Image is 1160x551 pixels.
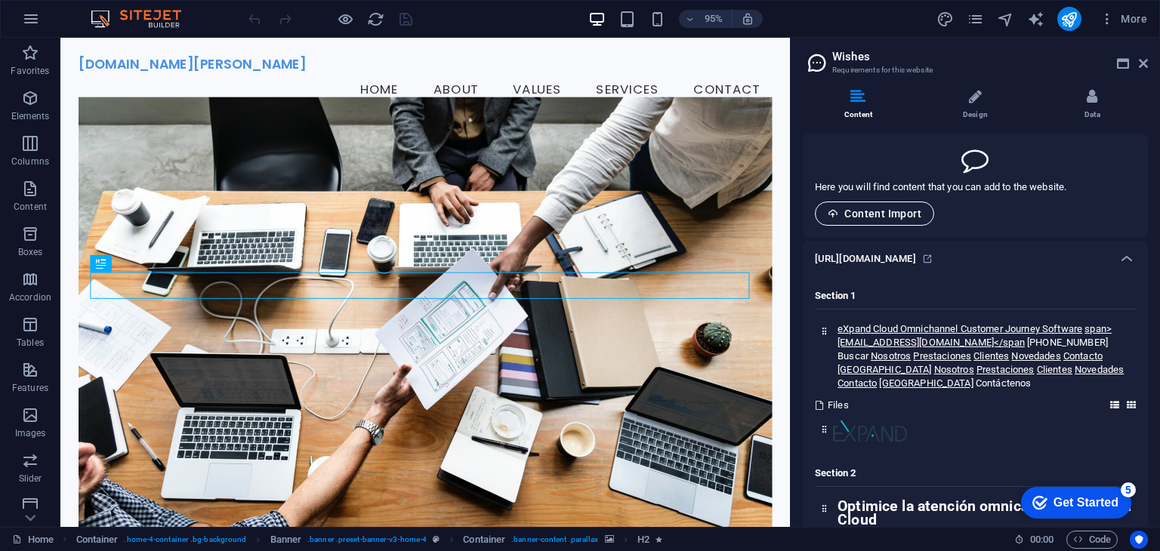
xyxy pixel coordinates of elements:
button: Content Import [815,202,934,226]
a: Contacto [838,377,877,389]
button: navigator [997,10,1015,28]
span: . home-4-container .bg-background [124,531,246,549]
span: Contáctenos [976,377,1032,389]
nav: breadcrumb [76,531,662,549]
i: On resize automatically adjust zoom level to fit chosen device. [741,12,754,26]
button: Usercentrics [1130,531,1148,549]
span: . banner .preset-banner-v3-home-4 [307,531,427,549]
div: Get Started 5 items remaining, 0% complete [12,8,122,39]
i: This element is a customizable preset [433,535,440,543]
button: Code [1066,531,1118,549]
button: publish [1057,7,1081,31]
button: Click here to leave preview mode and continue editing [336,10,354,28]
p: Elements [11,110,50,122]
a: Contacto [1063,350,1103,362]
a: Prestaciones [976,364,1035,375]
span: 00 00 [1030,531,1054,549]
i: AI Writer [1027,11,1044,28]
h4: Section 1 [815,289,1136,309]
h3: Requirements for this website [832,63,1118,77]
a: Prestaciones [913,350,971,362]
h6: 95% [702,10,726,28]
img: Editor Logo [87,10,200,28]
span: Code [1073,531,1111,549]
button: More [1094,7,1153,31]
p: Favorites [11,65,49,77]
span: Click to select. Double-click to edit [270,531,302,549]
h4: Section 2 [815,466,1136,487]
h2: Optimice la atención omnicanal con eXpand Cloud [838,500,1135,527]
a: Nosotros [934,364,974,375]
p: Images [15,427,46,439]
i: Reload page [367,11,384,28]
button: 95% [679,10,733,28]
a: eXpand Cloud Omnichannel Customer Journey Software [838,323,1082,334]
span: [PHONE_NUMBER] [1027,337,1108,348]
a: Novedades [1075,364,1124,375]
h6: Session time [1014,531,1054,549]
i: Publish [1060,11,1078,28]
p: Content [14,201,47,213]
i: This element contains a background [605,535,614,543]
div: [URL][DOMAIN_NAME] [803,241,1148,277]
button: text_generator [1027,10,1045,28]
p: Here you will find content that you can add to the website. [815,180,1066,194]
button: reload [366,10,384,28]
span: Files [828,399,849,412]
p: Accordion [9,291,51,303]
i: Element contains an animation [656,535,662,543]
li: Content [803,89,920,122]
p: Slider [19,473,42,485]
a: [GEOGRAPHIC_DATA] [838,364,931,375]
p: Boxes [18,246,43,258]
span: Click to select. Double-click to edit [463,531,505,549]
div: Drag this element into the website [816,322,833,390]
div: Drag this element into the website [816,420,833,442]
i: Pages (Ctrl+Alt+S) [967,11,984,28]
span: Content Import [828,208,921,220]
button: pages [967,10,985,28]
span: . banner-content .parallax [511,531,598,549]
a: [GEOGRAPHIC_DATA] [879,377,973,389]
h6: [URL][DOMAIN_NAME] [815,250,916,268]
a: Nosotros [871,350,911,362]
a: span>[EMAIL_ADDRESS][DOMAIN_NAME]</span [838,323,1112,348]
a: Novedades [1011,350,1060,362]
p: Features [12,382,48,394]
a: Clientes [1037,364,1072,375]
li: Data [1037,89,1148,122]
img: cropped-cropped-Desktop-Logo-GVIhdaVC5sP-zy7DSdKqWw.png [833,420,907,442]
p: Columns [11,155,49,168]
p: Tables [17,337,44,349]
div: Drag this element into the website [816,500,833,527]
a: Clientes [973,350,1009,362]
h2: Wishes [832,50,1148,63]
span: More [1100,11,1147,26]
li: Design [920,89,1037,122]
button: design [936,10,955,28]
span: : [1041,534,1043,545]
span: Click to select. Double-click to edit [637,531,649,549]
a: Click to cancel selection. Double-click to open Pages [12,531,54,549]
span: Click to select. Double-click to edit [76,531,119,549]
label: Buscar [838,350,868,362]
div: Get Started [45,17,110,30]
div: 5 [112,3,127,18]
i: Design (Ctrl+Alt+Y) [936,11,954,28]
i: Navigator [997,11,1014,28]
